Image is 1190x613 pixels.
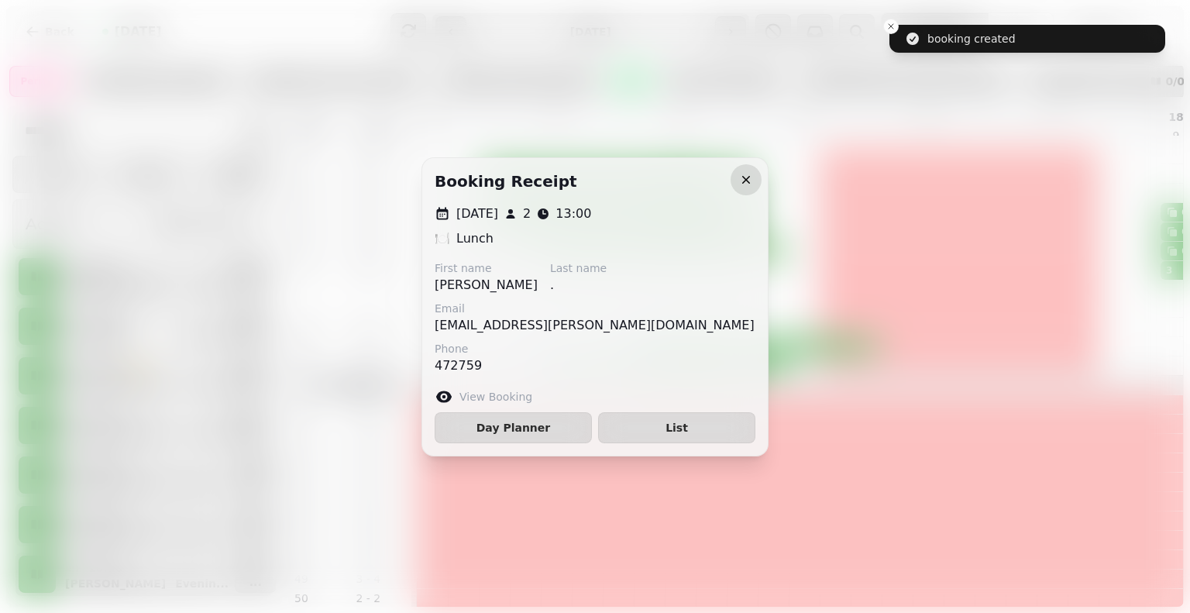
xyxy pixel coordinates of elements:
h2: Booking receipt [435,170,577,192]
label: Last name [550,260,607,276]
span: List [611,422,742,433]
label: First name [435,260,538,276]
span: Day Planner [448,422,579,433]
p: [PERSON_NAME] [435,276,538,294]
button: List [598,412,755,443]
p: 2 [523,205,531,223]
label: Phone [435,341,482,356]
p: Lunch [456,229,494,248]
p: . [550,276,607,294]
p: [DATE] [456,205,498,223]
button: Day Planner [435,412,592,443]
p: 13:00 [555,205,591,223]
label: View Booking [459,389,532,405]
p: [EMAIL_ADDRESS][PERSON_NAME][DOMAIN_NAME] [435,316,755,335]
p: 🍽️ [435,229,450,248]
label: Email [435,301,755,316]
p: 472759 [435,356,482,375]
